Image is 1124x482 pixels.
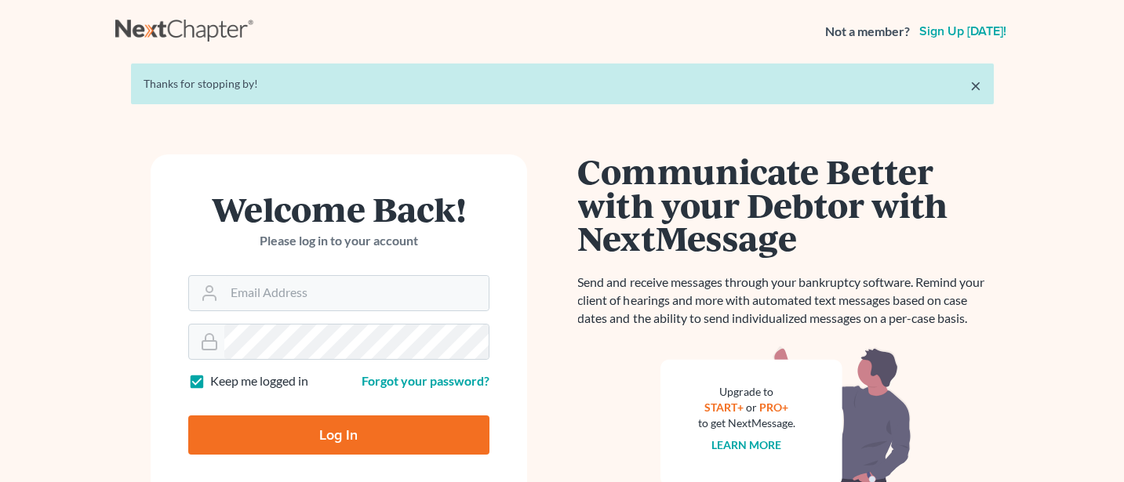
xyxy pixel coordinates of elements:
[970,76,981,95] a: ×
[210,372,308,390] label: Keep me logged in
[759,400,788,414] a: PRO+
[698,384,795,400] div: Upgrade to
[224,276,489,310] input: Email Address
[578,154,994,255] h1: Communicate Better with your Debtor with NextMessage
[711,438,781,451] a: Learn more
[698,415,795,431] div: to get NextMessage.
[704,400,744,414] a: START+
[188,415,489,455] input: Log In
[188,232,489,250] p: Please log in to your account
[144,76,981,92] div: Thanks for stopping by!
[362,373,489,388] a: Forgot your password?
[578,274,994,328] p: Send and receive messages through your bankruptcy software. Remind your client of hearings and mo...
[188,192,489,226] h1: Welcome Back!
[916,25,1009,38] a: Sign up [DATE]!
[825,23,910,41] strong: Not a member?
[746,400,757,414] span: or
